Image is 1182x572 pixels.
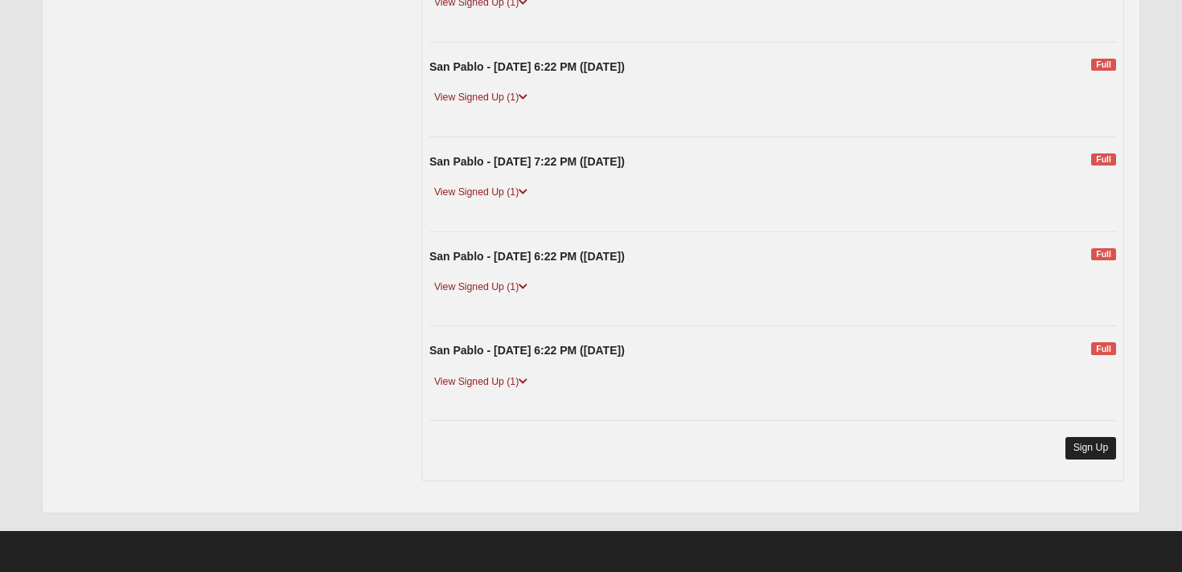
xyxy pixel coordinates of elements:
[1091,153,1116,166] span: Full
[429,250,625,263] strong: San Pablo - [DATE] 6:22 PM ([DATE])
[429,155,625,168] strong: San Pablo - [DATE] 7:22 PM ([DATE])
[1065,437,1117,459] a: Sign Up
[429,184,532,201] a: View Signed Up (1)
[429,374,532,390] a: View Signed Up (1)
[1091,248,1116,261] span: Full
[429,344,625,357] strong: San Pablo - [DATE] 6:22 PM ([DATE])
[429,60,625,73] strong: San Pablo - [DATE] 6:22 PM ([DATE])
[429,279,532,296] a: View Signed Up (1)
[1091,59,1116,71] span: Full
[1091,342,1116,355] span: Full
[429,89,532,106] a: View Signed Up (1)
